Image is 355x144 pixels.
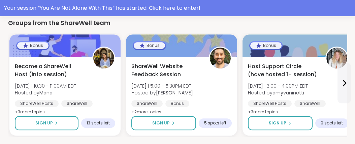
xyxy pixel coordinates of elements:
[321,120,343,126] span: 9 spots left
[39,89,53,96] b: Mana
[131,89,193,96] span: Hosted by
[8,18,347,28] div: Groups from the ShareWell team
[269,120,286,126] span: Sign Up
[93,48,114,68] img: Mana
[248,116,313,130] button: Sign Up
[248,62,318,79] span: Host Support Circle (have hosted 1+ session)
[134,42,165,49] div: Bonus
[4,4,351,12] div: Your session “ You Are Not Alone With This ” has started. Click here to enter!
[326,48,347,68] img: amyvaninetti
[131,83,193,89] span: [DATE] | 5:00 - 5:30PM EDT
[131,100,163,107] div: ShareWell
[61,100,93,107] div: ShareWell
[15,100,59,107] div: ShareWell Hosts
[35,120,53,126] span: Sign Up
[248,100,292,107] div: ShareWell Hosts
[131,116,196,130] button: Sign Up
[131,62,201,79] span: ShareWell Website Feedback Session
[156,89,193,96] b: [PERSON_NAME]
[204,120,226,126] span: 5 spots left
[15,89,76,96] span: Hosted by
[210,48,231,68] img: brett
[17,42,49,49] div: Bonus
[152,120,170,126] span: Sign Up
[87,120,110,126] span: 13 spots left
[15,116,78,130] button: Sign Up
[15,62,85,79] span: Become a ShareWell Host (info session)
[250,42,282,49] div: Bonus
[294,100,326,107] div: ShareWell
[165,100,189,107] div: Bonus
[15,83,76,89] span: [DATE] | 10:30 - 11:00AM EDT
[248,89,308,96] span: Hosted by
[272,89,304,96] b: amyvaninetti
[248,83,308,89] span: [DATE] | 3:00 - 4:00PM EDT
